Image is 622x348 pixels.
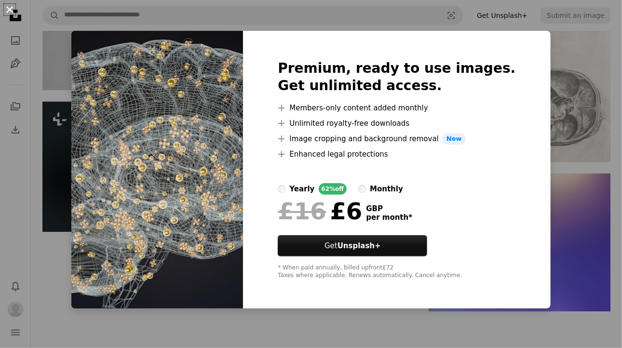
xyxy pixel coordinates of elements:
span: GBP [366,204,412,213]
strong: Unsplash+ [338,241,381,250]
div: £6 [278,199,362,224]
a: GetUnsplash+ [278,235,427,256]
input: yearly62%off [278,185,285,193]
li: Enhanced legal protections [278,148,515,160]
img: premium_photo-1690297732590-b9875f77471d [71,31,243,308]
div: * When paid annually, billed upfront £72 Taxes where applicable. Renews automatically. Cancel any... [278,264,515,280]
h2: Premium, ready to use images. Get unlimited access. [278,60,515,94]
div: monthly [370,183,403,195]
div: 62% off [319,183,347,195]
li: Members-only content added monthly [278,102,515,114]
span: £16 [278,199,326,224]
li: Image cropping and background removal [278,133,515,145]
span: New [443,133,466,145]
span: per month * [366,213,412,222]
div: yearly [289,183,314,195]
input: monthly [358,185,366,193]
li: Unlimited royalty-free downloads [278,118,515,129]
